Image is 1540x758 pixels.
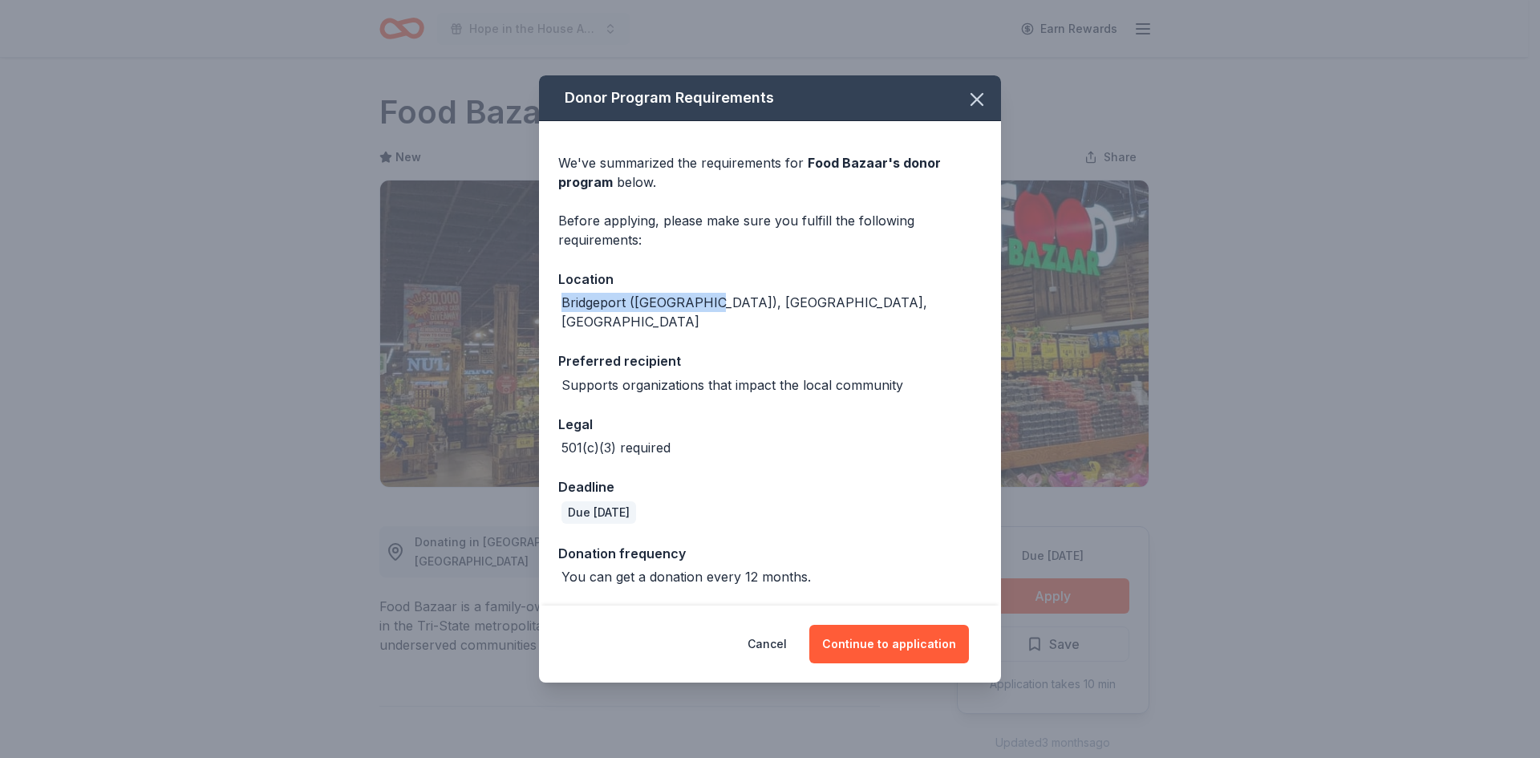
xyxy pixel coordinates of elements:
div: Legal [558,414,982,435]
div: Bridgeport ([GEOGRAPHIC_DATA]), [GEOGRAPHIC_DATA], [GEOGRAPHIC_DATA] [561,293,982,331]
div: Location [558,269,982,290]
div: Before applying, please make sure you fulfill the following requirements: [558,211,982,249]
div: Deadline [558,476,982,497]
div: Donor Program Requirements [539,75,1001,121]
div: You can get a donation every 12 months. [561,567,811,586]
div: Donation frequency [558,543,982,564]
div: Preferred recipient [558,351,982,371]
div: Due [DATE] [561,501,636,524]
div: We've summarized the requirements for below. [558,153,982,192]
div: Supports organizations that impact the local community [561,375,903,395]
div: 501(c)(3) required [561,438,671,457]
button: Continue to application [809,625,969,663]
button: Cancel [748,625,787,663]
